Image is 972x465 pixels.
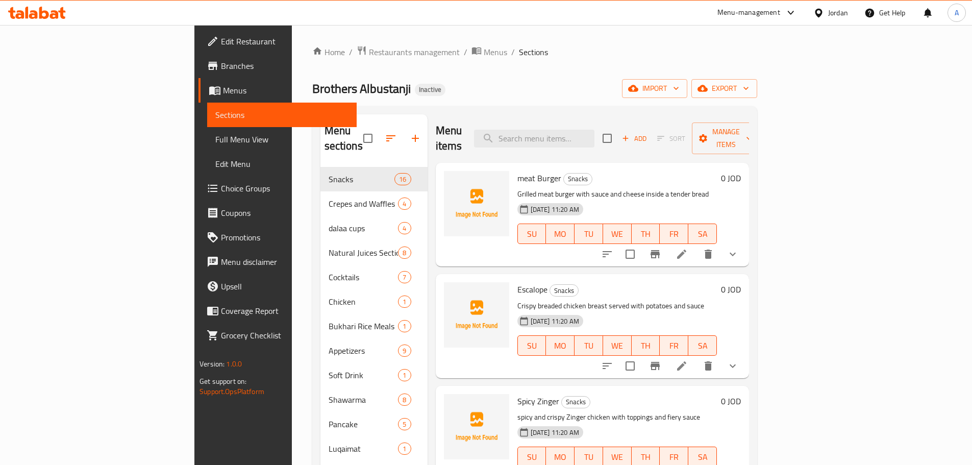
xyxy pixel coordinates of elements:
span: Sections [215,109,348,121]
a: Coverage Report [198,299,357,323]
div: items [398,345,411,357]
span: Brothers Albustanji [312,77,411,100]
span: Appetizers [329,345,398,357]
span: Snacks [550,285,578,297]
span: Bukhari Rice Meals [329,320,398,332]
span: Inactive [415,85,445,94]
span: WE [607,227,628,241]
span: 1 [398,322,410,331]
span: MO [550,338,570,353]
h6: 0 JOD [721,171,741,185]
span: dalaa cups [329,222,398,234]
div: items [398,296,411,308]
a: Edit Menu [207,152,357,176]
span: Chicken [329,296,398,308]
div: Snacks [563,173,592,185]
span: 4 [398,224,410,233]
span: 5 [398,420,410,429]
span: Branches [221,60,348,72]
span: Soft Drink [329,369,398,381]
span: Edit Restaurant [221,35,348,47]
span: Menus [223,84,348,96]
button: Manage items [692,123,760,154]
input: search [474,130,594,148]
span: TU [579,227,599,241]
span: Add item [618,131,651,146]
span: Choice Groups [221,182,348,194]
div: Bukhari Rice Meals1 [320,314,428,338]
div: Crepes and Waffles4 [320,191,428,216]
h6: 0 JOD [721,282,741,297]
button: SA [688,224,717,244]
div: items [394,173,411,185]
button: sort-choices [595,242,619,266]
div: Shawarma8 [320,387,428,412]
div: Luqaimat1 [320,436,428,461]
span: Natural Juices Section [329,247,398,259]
img: Spicy Zinger [444,394,509,459]
a: Sections [207,103,357,127]
a: Promotions [198,225,357,250]
span: Luqaimat [329,443,398,455]
span: meat Burger [517,170,561,186]
button: WE [603,335,632,356]
div: Natural Juices Section8 [320,240,428,265]
div: Cocktails7 [320,265,428,289]
button: SU [517,335,546,356]
span: TU [579,450,599,464]
span: SA [692,338,713,353]
h2: Menu items [436,123,462,154]
div: Menu-management [717,7,780,19]
div: items [398,394,411,406]
div: Inactive [415,84,445,96]
a: Support.OpsPlatform [200,385,264,398]
div: Snacks [550,284,579,297]
span: Coverage Report [221,305,348,317]
div: items [398,198,411,210]
span: Restaurants management [369,46,460,58]
div: items [398,222,411,234]
span: Cocktails [329,271,398,283]
a: Upsell [198,274,357,299]
span: 8 [398,395,410,405]
span: Escalope [517,282,547,297]
span: Select to update [619,355,641,377]
span: SU [522,227,542,241]
span: SU [522,338,542,353]
span: export [700,82,749,95]
span: Snacks [329,173,395,185]
span: Full Menu View [215,133,348,145]
span: SA [692,227,713,241]
a: Coupons [198,201,357,225]
span: TH [636,450,656,464]
button: delete [696,354,720,378]
div: Soft Drink1 [320,363,428,387]
button: import [622,79,687,98]
span: Add [620,133,648,144]
p: Grilled meat burger with sauce and cheese inside a tender bread [517,188,717,201]
img: meat Burger [444,171,509,236]
span: 16 [395,175,410,184]
a: Menu disclaimer [198,250,357,274]
span: Sections [519,46,548,58]
span: Get support on: [200,375,246,388]
a: Menus [471,45,507,59]
div: Snacks16 [320,167,428,191]
div: items [398,320,411,332]
div: items [398,418,411,430]
button: Branch-specific-item [643,354,667,378]
span: Select all sections [357,128,379,149]
span: Version: [200,357,225,371]
div: Jordan [828,7,848,18]
a: Edit menu item [676,248,688,260]
div: Chicken1 [320,289,428,314]
p: Crispy breaded chicken breast served with potatoes and sauce [517,300,717,312]
div: Pancake [329,418,398,430]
